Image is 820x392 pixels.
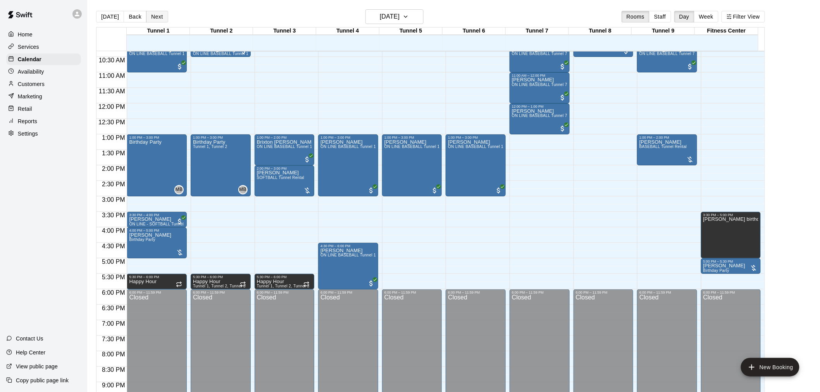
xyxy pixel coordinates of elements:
[100,336,127,342] span: 7:30 PM
[639,136,695,139] div: 1:00 PM – 2:00 PM
[18,43,39,51] p: Services
[506,28,569,35] div: Tunnel 7
[129,136,184,139] div: 1:00 PM – 3:00 PM
[303,156,311,163] span: All customers have paid
[495,187,503,194] span: All customers have paid
[448,291,503,294] div: 6:00 PM – 11:59 PM
[18,80,45,88] p: Customers
[316,28,379,35] div: Tunnel 4
[722,11,765,22] button: Filter View
[100,165,127,172] span: 2:00 PM
[174,185,184,194] div: Megan Bratetic
[6,103,81,115] a: Retail
[703,260,759,263] div: 5:00 PM – 5:30 PM
[16,335,43,342] p: Contact Us
[257,284,310,288] span: Tunnel 1, Tunnel 2, Tunnel 3
[512,74,567,77] div: 11:00 AM – 12:00 PM
[176,281,182,287] span: Recurring event
[384,291,440,294] div: 6:00 PM – 11:59 PM
[6,29,81,40] a: Home
[100,212,127,218] span: 3:30 PM
[18,55,41,63] p: Calendar
[320,136,376,139] div: 1:00 PM – 3:00 PM
[96,11,124,22] button: [DATE]
[177,185,184,194] span: Megan Bratetic
[384,136,440,139] div: 1:00 PM – 3:00 PM
[431,187,439,194] span: All customers have paid
[639,144,687,149] span: BASEBALL Tunnel Rental
[703,268,729,273] span: Birthday Party
[191,134,251,196] div: 1:00 PM – 3:00 PM: Birthday Party
[255,274,315,289] div: 5:30 PM – 6:00 PM: Happy Hour
[241,185,248,194] span: Megan Bratetic
[6,66,81,77] a: Availability
[97,57,127,64] span: 10:30 AM
[16,363,58,370] p: View public page
[632,28,695,35] div: Tunnel 9
[18,93,42,100] p: Marketing
[637,134,697,165] div: 1:00 PM – 2:00 PM: BASEBALL Tunnel Rental
[686,63,694,70] span: All customers have paid
[127,227,187,258] div: 4:00 PM – 5:00 PM: Birthday Party
[253,28,316,35] div: Tunnel 3
[379,28,443,35] div: Tunnel 5
[384,144,457,149] span: ON LINE BASEBALL Tunnel 1-6 Rental
[100,258,127,265] span: 5:00 PM
[6,53,81,65] div: Calendar
[257,275,312,279] div: 5:30 PM – 6:00 PM
[703,291,759,294] div: 6:00 PM – 11:59 PM
[257,136,312,139] div: 1:00 PM – 2:00 PM
[303,281,310,287] span: Recurring event
[100,196,127,203] span: 3:00 PM
[443,28,506,35] div: Tunnel 6
[510,41,570,72] div: 10:00 AM – 11:00 AM: Emery Buchmann
[100,150,127,156] span: 1:30 PM
[100,181,127,187] span: 2:30 PM
[127,134,187,196] div: 1:00 PM – 3:00 PM: Birthday Party
[96,103,127,110] span: 12:00 PM
[695,28,758,35] div: Fitness Center
[257,167,312,170] div: 2:00 PM – 3:00 PM
[193,52,265,56] span: ON LINE BASEBALL Tunnel 1-6 Rental
[639,52,712,56] span: ON LINE BASEBALL Tunnel 7-9 Rental
[255,134,315,165] div: 1:00 PM – 2:00 PM: Brixton Nagel
[257,291,312,294] div: 6:00 PM – 11:59 PM
[6,78,81,90] a: Customers
[129,213,184,217] div: 3:30 PM – 4:00 PM
[238,185,248,194] div: Megan Bratetic
[100,289,127,296] span: 6:00 PM
[176,218,184,225] span: All customers have paid
[193,275,248,279] div: 5:30 PM – 6:00 PM
[365,9,424,24] button: [DATE]
[97,88,127,95] span: 11:30 AM
[559,94,567,101] span: All customers have paid
[382,134,442,196] div: 1:00 PM – 3:00 PM: Chris Lawler
[255,165,315,196] div: 2:00 PM – 3:00 PM: SOFTBALL Tunnel Rental
[510,72,570,103] div: 11:00 AM – 12:00 PM: Jacoby Hogsett
[129,291,184,294] div: 6:00 PM – 11:59 PM
[6,91,81,102] a: Marketing
[622,11,649,22] button: Rooms
[193,144,227,149] span: Tunnel 1, Tunnel 2
[127,28,190,35] div: Tunnel 1
[320,253,393,257] span: ON LINE BASEBALL Tunnel 1-6 Rental
[446,134,506,196] div: 1:00 PM – 3:00 PM: Chris Lawler
[97,72,127,79] span: 11:00 AM
[127,41,187,72] div: 10:00 AM – 11:00 AM: Jose Cuevas
[649,11,671,22] button: Staff
[129,222,204,226] span: ON LINE - SOFTBALL Tunnel 1-6 Rental
[100,351,127,358] span: 8:00 PM
[639,291,695,294] div: 6:00 PM – 11:59 PM
[559,125,567,132] span: All customers have paid
[129,275,184,279] div: 5:30 PM – 6:00 PM
[576,291,631,294] div: 6:00 PM – 11:59 PM
[701,258,761,274] div: 5:00 PM – 5:30 PM: Birthday Party
[257,175,305,180] span: SOFTBALL Tunnel Rental
[320,244,376,248] div: 4:30 PM – 6:00 PM
[512,83,584,87] span: ON LINE BASEBALL Tunnel 7-9 Rental
[701,212,761,258] div: 3:30 PM – 5:00 PM: Lauren birthday party
[100,320,127,327] span: 7:00 PM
